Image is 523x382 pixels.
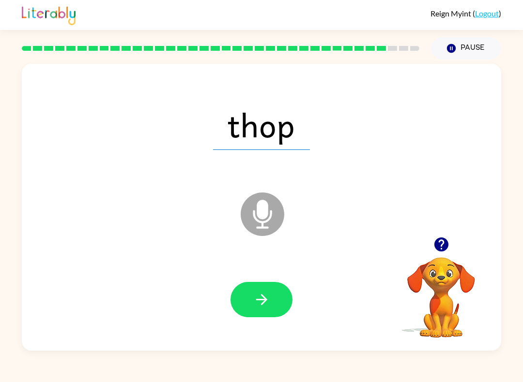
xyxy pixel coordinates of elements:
a: Logout [475,9,499,18]
div: ( ) [431,9,501,18]
button: Pause [431,37,501,59]
img: Literably [22,4,76,25]
span: Reign Myint [431,9,473,18]
video: Your browser must support playing .mp4 files to use Literably. Please try using another browser. [393,242,490,339]
span: thop [213,100,310,150]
